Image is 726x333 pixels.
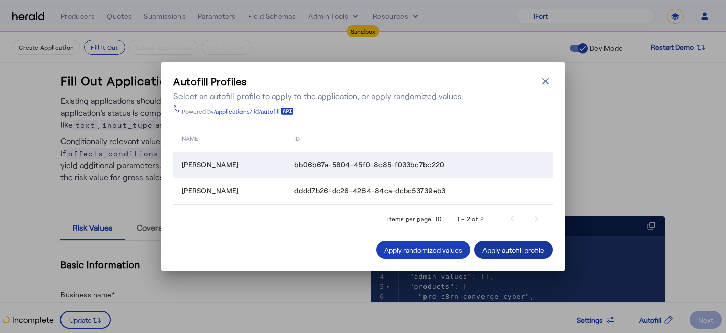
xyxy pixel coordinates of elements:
div: Powered by [181,107,294,115]
span: [PERSON_NAME] [181,186,238,196]
span: [PERSON_NAME] [181,160,238,170]
table: Table view of all quotes submitted by your platform [173,123,553,205]
div: Apply randomized values [384,245,462,255]
h3: Autofill Profiles [173,74,464,88]
div: 1 – 2 of 2 [457,214,484,224]
div: Items per page: [387,214,433,224]
div: 10 [435,214,441,224]
div: Select an autofill profile to apply to the application, or apply randomized values. [173,90,464,102]
button: Apply autofill profile [474,241,553,259]
span: id [294,132,300,143]
span: dddd7b26-dc26-4284-84ca-dcbc53739eb3 [294,186,445,196]
span: name [181,132,198,143]
div: Apply autofill profile [482,245,544,255]
a: /applications/:id/autofill [214,107,294,115]
button: Apply randomized values [376,241,470,259]
span: bb06b67a-5804-45f0-8c85-f033bc7bc220 [294,160,444,170]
